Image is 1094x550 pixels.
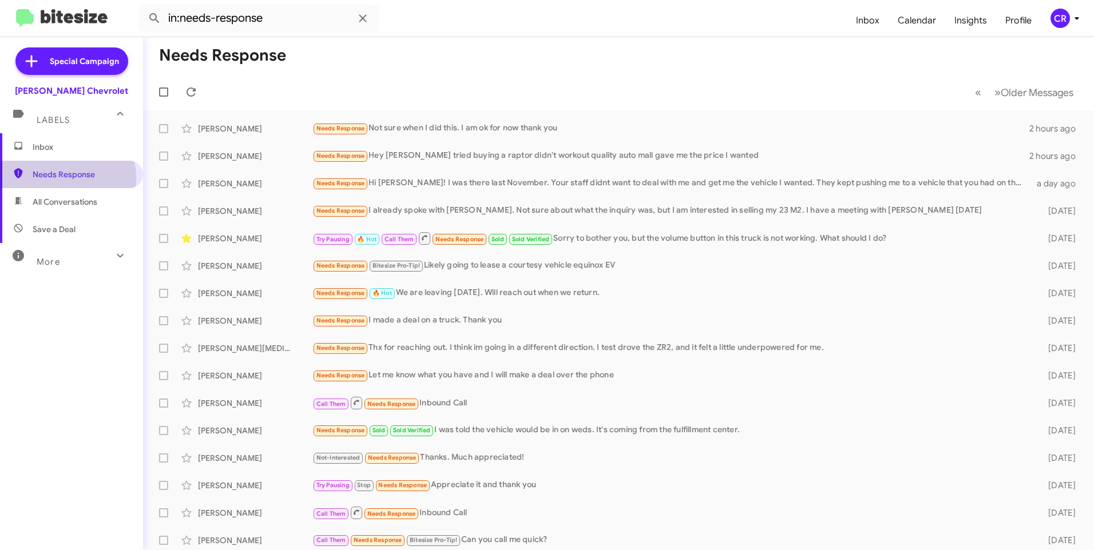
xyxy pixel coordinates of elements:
[316,236,350,243] span: Try Pausing
[312,122,1029,135] div: Not sure when I did this. I am ok for now thank you
[33,224,76,235] span: Save a Deal
[316,400,346,408] span: Call Them
[312,533,1030,547] div: Can you call me quick?
[354,536,402,544] span: Needs Response
[378,481,427,489] span: Needs Response
[316,262,365,269] span: Needs Response
[1030,452,1085,464] div: [DATE]
[159,46,286,65] h1: Needs Response
[1001,86,1073,99] span: Older Messages
[198,288,312,299] div: [PERSON_NAME]
[372,289,392,297] span: 🔥 Hot
[393,427,431,434] span: Sold Verified
[357,481,371,489] span: Stop
[316,510,346,517] span: Call Them
[198,123,312,134] div: [PERSON_NAME]
[198,397,312,409] div: [PERSON_NAME]
[15,85,128,97] div: [PERSON_NAME] Chevrolet
[198,260,312,272] div: [PERSON_NAME]
[385,236,414,243] span: Call Them
[312,231,1030,245] div: Sorry to bother you, but the volume button in this truck is not working. What should I do?
[198,233,312,244] div: [PERSON_NAME]
[945,4,996,37] a: Insights
[1030,480,1085,491] div: [DATE]
[975,85,981,99] span: «
[316,289,365,297] span: Needs Response
[198,150,312,162] div: [PERSON_NAME]
[198,205,312,217] div: [PERSON_NAME]
[312,286,1030,300] div: We are leaving [DATE]. Will reach out when we return.
[316,454,360,461] span: Not-Interested
[435,236,484,243] span: Needs Response
[312,396,1030,410] div: Inbound Call
[1030,205,1085,217] div: [DATE]
[33,169,130,180] span: Needs Response
[1030,397,1085,409] div: [DATE]
[312,505,1030,520] div: Inbound Call
[316,427,365,434] span: Needs Response
[1041,9,1081,28] button: CR
[968,81,988,104] button: Previous
[198,480,312,491] div: [PERSON_NAME]
[996,4,1041,37] a: Profile
[198,342,312,354] div: [PERSON_NAME][MEDICAL_DATA]
[312,341,1030,354] div: Thx for reaching out. I think im going in a different direction. I test drove the ZR2, and it fel...
[1030,233,1085,244] div: [DATE]
[1030,370,1085,381] div: [DATE]
[1030,178,1085,189] div: a day ago
[1030,315,1085,326] div: [DATE]
[368,454,417,461] span: Needs Response
[312,259,1030,272] div: Likely going to lease a courtesy vehicle equinox EV
[312,451,1030,464] div: Thanks. Much appreciated!
[312,177,1030,190] div: Hi [PERSON_NAME]! I was there last November. Your staff didnt want to deal with me and get me the...
[33,196,97,208] span: All Conversations
[316,372,365,379] span: Needs Response
[198,535,312,546] div: [PERSON_NAME]
[372,262,420,269] span: Bitesize Pro-Tip!
[357,236,376,243] span: 🔥 Hot
[138,5,379,32] input: Search
[198,370,312,381] div: [PERSON_NAME]
[198,178,312,189] div: [PERSON_NAME]
[316,536,346,544] span: Call Them
[367,510,416,517] span: Needs Response
[316,344,365,352] span: Needs Response
[316,317,365,324] span: Needs Response
[33,141,130,153] span: Inbox
[316,125,365,132] span: Needs Response
[847,4,889,37] a: Inbox
[372,427,386,434] span: Sold
[198,315,312,326] div: [PERSON_NAME]
[1030,288,1085,299] div: [DATE]
[312,314,1030,327] div: I made a deal on a truck. Thank you
[312,479,1030,492] div: Appreciate it and thank you
[1030,260,1085,272] div: [DATE]
[198,425,312,436] div: [PERSON_NAME]
[1030,425,1085,436] div: [DATE]
[316,481,350,489] span: Try Pausing
[367,400,416,408] span: Needs Response
[312,369,1030,382] div: Let me know what you have and I will make a deal over the phone
[37,115,70,125] span: Labels
[1030,342,1085,354] div: [DATE]
[37,257,60,267] span: More
[1030,507,1085,519] div: [DATE]
[1051,9,1070,28] div: CR
[994,85,1001,99] span: »
[969,81,1080,104] nav: Page navigation example
[316,207,365,214] span: Needs Response
[198,452,312,464] div: [PERSON_NAME]
[988,81,1080,104] button: Next
[312,204,1030,217] div: I already spoke with [PERSON_NAME]. Not sure about what the inquiry was, but I am interested in s...
[312,424,1030,437] div: I was told the vehicle would be in on weds. It's coming from the fulfillment center.
[316,180,365,187] span: Needs Response
[1030,535,1085,546] div: [DATE]
[312,149,1029,162] div: Hey [PERSON_NAME] tried buying a raptor didn't workout quality auto mall gave me the price I wanted
[1029,123,1085,134] div: 2 hours ago
[1029,150,1085,162] div: 2 hours ago
[889,4,945,37] a: Calendar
